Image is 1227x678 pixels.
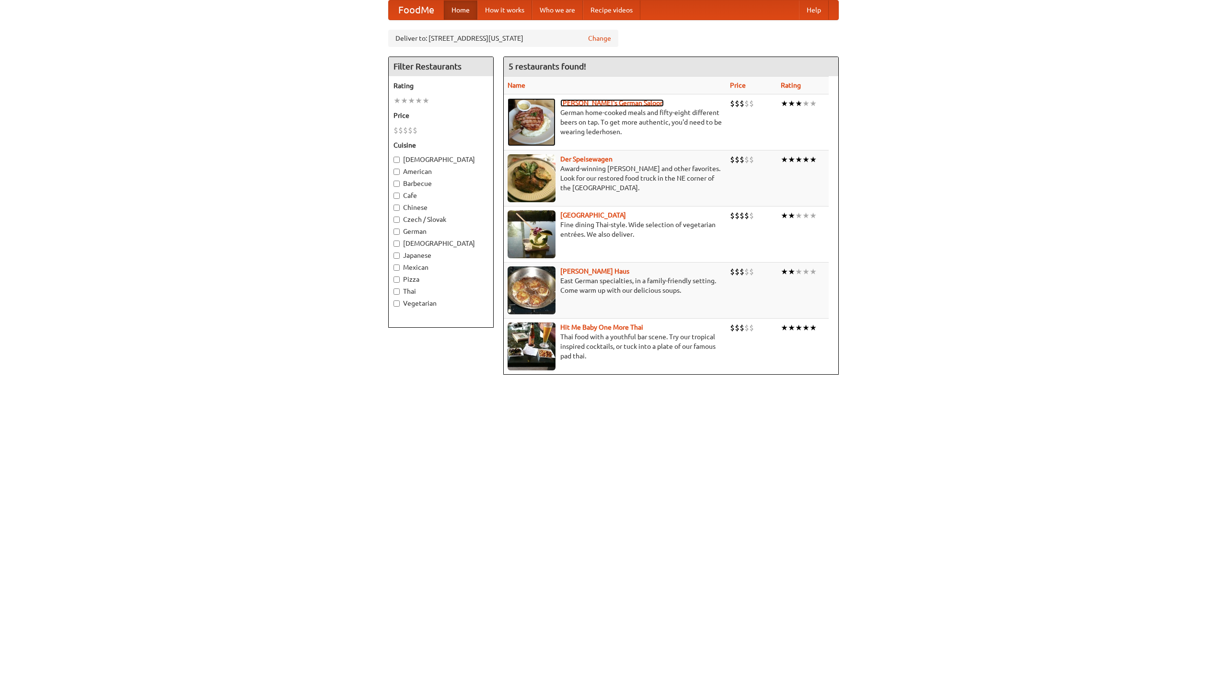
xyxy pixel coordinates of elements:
b: [PERSON_NAME] Haus [560,267,629,275]
li: $ [749,322,754,333]
li: ★ [781,322,788,333]
ng-pluralize: 5 restaurants found! [509,62,586,71]
img: esthers.jpg [508,98,556,146]
li: ★ [802,210,810,221]
label: Pizza [394,275,488,284]
input: Chinese [394,205,400,211]
li: ★ [788,322,795,333]
li: ★ [795,210,802,221]
li: ★ [810,266,817,277]
li: $ [403,125,408,136]
li: $ [735,322,740,333]
b: Hit Me Baby One More Thai [560,323,643,331]
label: Czech / Slovak [394,215,488,224]
a: [PERSON_NAME]'s German Saloon [560,99,664,107]
input: [DEMOGRAPHIC_DATA] [394,157,400,163]
li: $ [740,322,744,333]
li: $ [735,266,740,277]
li: ★ [795,98,802,109]
input: German [394,229,400,235]
li: ★ [788,266,795,277]
li: ★ [795,266,802,277]
li: $ [740,266,744,277]
p: Thai food with a youthful bar scene. Try our tropical inspired cocktails, or tuck into a plate of... [508,332,722,361]
li: $ [730,266,735,277]
p: East German specialties, in a family-friendly setting. Come warm up with our delicious soups. [508,276,722,295]
b: [GEOGRAPHIC_DATA] [560,211,626,219]
img: kohlhaus.jpg [508,266,556,314]
li: ★ [810,98,817,109]
li: ★ [810,210,817,221]
label: Vegetarian [394,299,488,308]
li: ★ [408,95,415,106]
li: $ [749,266,754,277]
h5: Price [394,111,488,120]
label: Chinese [394,203,488,212]
label: Barbecue [394,179,488,188]
a: Home [444,0,477,20]
a: Who we are [532,0,583,20]
p: German home-cooked meals and fifty-eight different beers on tap. To get more authentic, you'd nee... [508,108,722,137]
li: $ [744,98,749,109]
li: $ [740,154,744,165]
h4: Filter Restaurants [389,57,493,76]
li: ★ [795,154,802,165]
li: $ [749,98,754,109]
li: $ [735,154,740,165]
a: Change [588,34,611,43]
h5: Cuisine [394,140,488,150]
img: speisewagen.jpg [508,154,556,202]
a: Der Speisewagen [560,155,613,163]
li: ★ [781,154,788,165]
li: $ [735,210,740,221]
a: FoodMe [389,0,444,20]
input: Mexican [394,264,400,271]
li: ★ [781,266,788,277]
h5: Rating [394,81,488,91]
a: Name [508,81,525,89]
li: $ [398,125,403,136]
input: American [394,169,400,175]
a: Price [730,81,746,89]
li: $ [730,322,735,333]
li: ★ [422,95,429,106]
li: ★ [415,95,422,106]
li: ★ [781,98,788,109]
a: Help [799,0,829,20]
img: satay.jpg [508,210,556,258]
li: ★ [802,322,810,333]
input: Japanese [394,253,400,259]
label: American [394,167,488,176]
li: $ [749,154,754,165]
li: $ [394,125,398,136]
a: How it works [477,0,532,20]
li: $ [744,154,749,165]
li: $ [740,98,744,109]
li: ★ [795,322,802,333]
li: ★ [802,154,810,165]
li: $ [413,125,417,136]
p: Award-winning [PERSON_NAME] and other favorites. Look for our restored food truck in the NE corne... [508,164,722,193]
input: Thai [394,288,400,295]
li: $ [730,210,735,221]
li: $ [744,322,749,333]
li: $ [735,98,740,109]
label: Thai [394,287,488,296]
li: ★ [802,266,810,277]
label: [DEMOGRAPHIC_DATA] [394,239,488,248]
li: ★ [788,154,795,165]
li: $ [740,210,744,221]
li: $ [730,98,735,109]
li: ★ [401,95,408,106]
img: babythai.jpg [508,322,556,370]
li: $ [730,154,735,165]
label: Japanese [394,251,488,260]
p: Fine dining Thai-style. Wide selection of vegetarian entrées. We also deliver. [508,220,722,239]
li: ★ [788,210,795,221]
div: Deliver to: [STREET_ADDRESS][US_STATE] [388,30,618,47]
label: [DEMOGRAPHIC_DATA] [394,155,488,164]
li: ★ [810,322,817,333]
li: ★ [810,154,817,165]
